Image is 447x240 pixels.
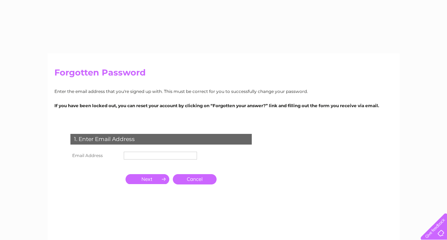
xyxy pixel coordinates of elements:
[54,88,393,95] p: Enter the email address that you're signed up with. This must be correct for you to successfully ...
[69,150,122,161] th: Email Address
[54,68,393,81] h2: Forgotten Password
[54,102,393,109] p: If you have been locked out, you can reset your account by clicking on “Forgotten your answer?” l...
[173,174,217,184] a: Cancel
[70,134,252,145] div: 1. Enter Email Address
